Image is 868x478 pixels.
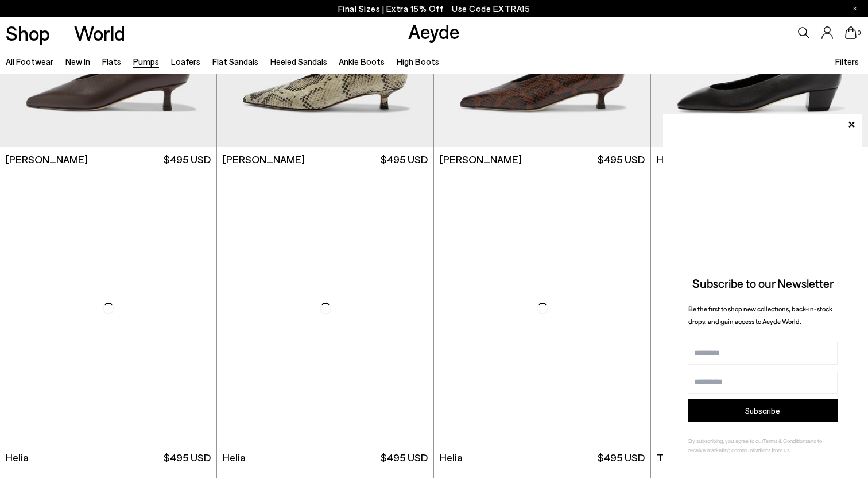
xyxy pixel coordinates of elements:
span: Helia [6,450,29,465]
span: Tillie [657,450,679,465]
a: [PERSON_NAME] $495 USD [434,147,650,172]
button: Subscribe [688,399,838,422]
a: All Footwear [6,56,53,67]
a: Heeled Sandals [270,56,327,67]
a: Ankle Boots [339,56,385,67]
span: $495 USD [381,450,428,465]
a: Pumps [133,56,159,67]
a: Loafers [171,56,200,67]
a: Helia $495 USD [651,147,868,172]
a: Tillie $545 USD [651,445,868,471]
span: Subscribe to our Newsletter [692,276,834,290]
a: Flat Sandals [212,56,258,67]
img: Tillie Ankle Strap Pumps [651,172,868,445]
span: $495 USD [598,152,645,167]
img: Helia Suede Low-Cut Pumps [434,172,650,445]
span: Filters [835,56,859,67]
span: Helia [657,152,680,167]
span: 0 [857,30,862,36]
a: Aeyde [408,19,460,43]
span: $495 USD [598,450,645,465]
a: Flats [102,56,121,67]
span: $495 USD [164,152,211,167]
span: Helia [223,450,246,465]
a: Shop [6,23,50,43]
a: Helia $495 USD [434,445,650,471]
span: [PERSON_NAME] [6,152,88,167]
span: Helia [440,450,463,465]
span: Be the first to shop new collections, back-in-stock drops, and gain access to Aeyde World. [688,304,832,326]
img: Helia Low-Cut Pumps [217,172,433,445]
a: 0 [845,26,857,39]
span: [PERSON_NAME] [223,152,305,167]
p: Final Sizes | Extra 15% Off [338,2,530,16]
a: New In [65,56,90,67]
img: ca3f721fb6ff708a270709c41d776025.jpg [663,114,862,257]
a: Helia $495 USD [217,445,433,471]
span: Navigate to /collections/ss25-final-sizes [452,3,530,14]
a: High Boots [397,56,439,67]
a: World [74,23,125,43]
span: $495 USD [381,152,428,167]
span: By subscribing, you agree to our [688,437,763,444]
a: [PERSON_NAME] $495 USD [217,147,433,172]
span: [PERSON_NAME] [440,152,522,167]
span: $495 USD [164,450,211,465]
a: Terms & Conditions [763,437,808,444]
